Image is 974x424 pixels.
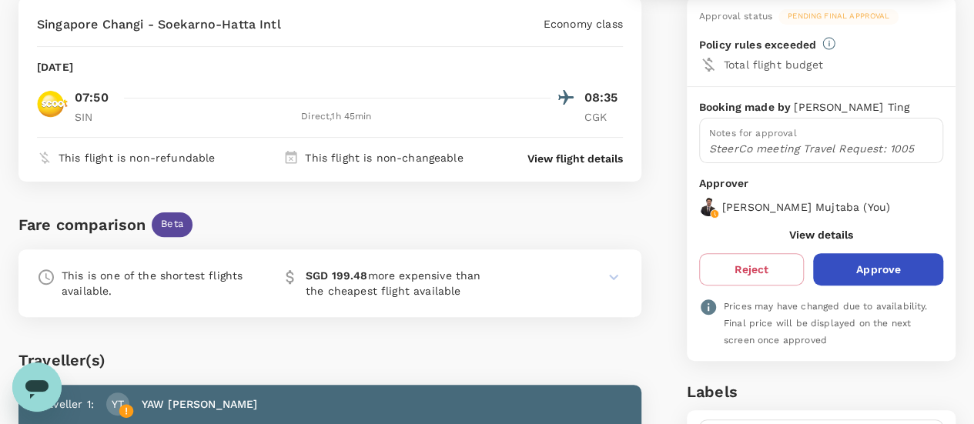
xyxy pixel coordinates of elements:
b: SGD 199.48 [306,269,368,282]
iframe: Button to launch messaging window [12,362,62,412]
button: View details [789,229,853,241]
div: Approval status [699,9,772,25]
span: Beta [152,217,192,232]
span: Pending final approval [778,11,899,22]
p: 07:50 [75,88,109,107]
p: Total flight budget [724,57,943,72]
p: Singapore Changi - Soekarno-Hatta Intl [37,15,281,34]
p: Economy class [544,16,623,32]
p: This flight is non-changeable [305,150,463,165]
p: [DATE] [37,59,73,75]
p: [PERSON_NAME] Mujtaba ( You ) [722,199,890,215]
p: Booking made by [699,99,794,115]
p: SIN [75,109,113,125]
button: Approve [813,253,943,285]
div: Direct , 1h 45min [122,109,551,125]
span: Prices may have changed due to availability. Final price will be displayed on the next screen onc... [724,301,928,346]
div: Traveller(s) [18,348,641,372]
p: more expensive than the cheapest flight available [306,268,500,299]
img: avatar-688dc3ae75335.png [699,198,718,216]
p: This flight is non-refundable [59,150,215,165]
p: SteerCo meeting Travel Request: 1005 [709,141,933,156]
h6: Labels [687,379,956,404]
p: Policy rules exceeded [699,37,816,52]
p: This is one of the shortest flights available. [62,268,256,299]
p: [PERSON_NAME] Ting [794,99,909,115]
p: YT [112,396,124,412]
button: View flight details [527,151,623,166]
p: Approver [699,175,943,192]
p: YAW [PERSON_NAME] [142,396,258,412]
p: 08:35 [584,88,623,107]
p: Traveller 1 : [37,396,94,412]
p: CGK [584,109,623,125]
div: Fare comparison [18,212,146,237]
button: Reject [699,253,805,285]
span: Notes for approval [709,128,797,139]
img: TR [37,88,68,119]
